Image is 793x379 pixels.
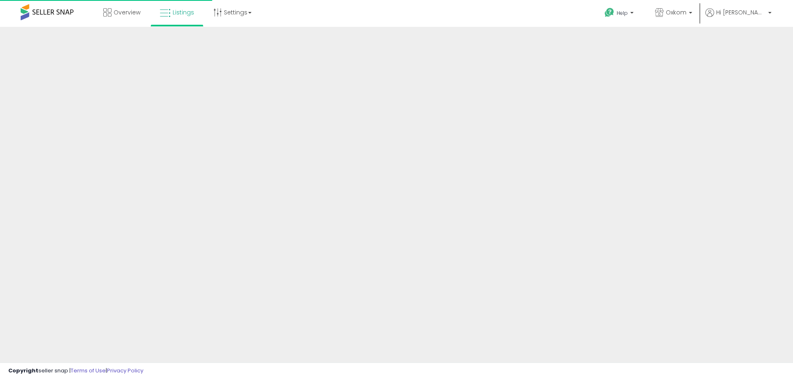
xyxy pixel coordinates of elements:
[8,367,143,375] div: seller snap | |
[604,7,615,18] i: Get Help
[114,8,140,16] span: Overview
[705,8,772,27] a: Hi [PERSON_NAME]
[107,367,143,374] a: Privacy Policy
[617,9,628,16] span: Help
[598,1,642,27] a: Help
[666,8,686,16] span: Oxkom
[716,8,766,16] span: Hi [PERSON_NAME]
[173,8,194,16] span: Listings
[71,367,106,374] a: Terms of Use
[8,367,38,374] strong: Copyright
